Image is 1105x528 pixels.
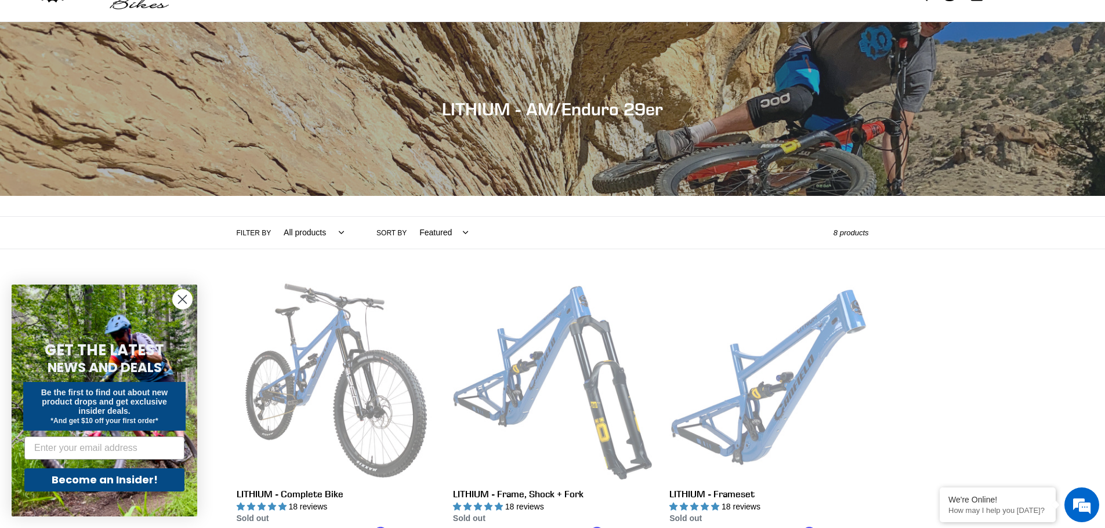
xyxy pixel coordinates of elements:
[834,228,869,237] span: 8 products
[948,495,1047,504] div: We're Online!
[237,228,271,238] label: Filter by
[41,388,168,416] span: Be the first to find out about new product drops and get exclusive insider deals.
[48,358,162,377] span: NEWS AND DEALS
[376,228,407,238] label: Sort by
[24,436,184,460] input: Enter your email address
[50,417,158,425] span: *And get $10 off your first order*
[45,340,164,361] span: GET THE LATEST
[442,99,663,119] span: LITHIUM - AM/Enduro 29er
[948,506,1047,515] p: How may I help you today?
[24,468,184,491] button: Become an Insider!
[172,289,193,309] button: Close dialog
